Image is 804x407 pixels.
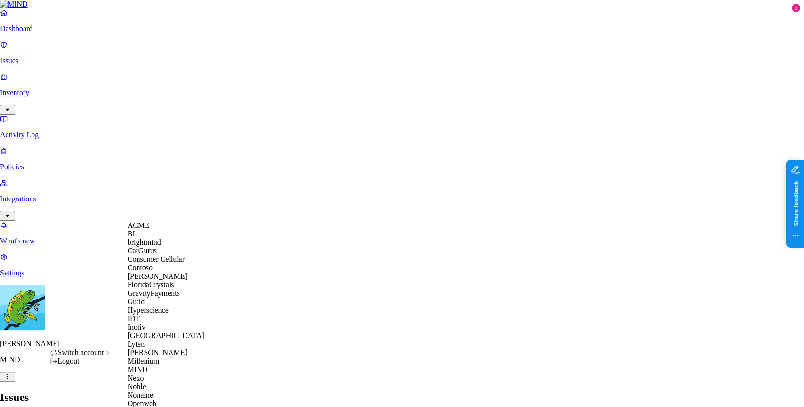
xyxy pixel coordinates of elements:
[128,230,135,238] span: BI
[128,306,169,314] span: Hyperscience
[128,357,160,365] span: Millenium
[128,255,185,263] span: Consumer Cellular
[128,221,149,229] span: ACME
[128,272,187,280] span: [PERSON_NAME]
[128,365,148,374] span: MIND
[128,340,145,348] span: Lyten
[128,332,204,340] span: [GEOGRAPHIC_DATA]
[128,315,140,323] span: IDT
[128,323,146,331] span: Inotiv
[128,298,145,306] span: Guild
[128,281,174,289] span: FloridaCrystals
[128,238,161,246] span: brightmind
[57,349,104,357] span: Switch account
[50,357,112,365] div: Logout
[128,349,187,357] span: [PERSON_NAME]
[128,289,180,297] span: GravityPayments
[128,264,153,272] span: Contoso
[128,391,153,399] span: Noname
[128,374,144,382] span: Nexo
[128,247,157,255] span: CarGurus
[128,382,146,390] span: Noble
